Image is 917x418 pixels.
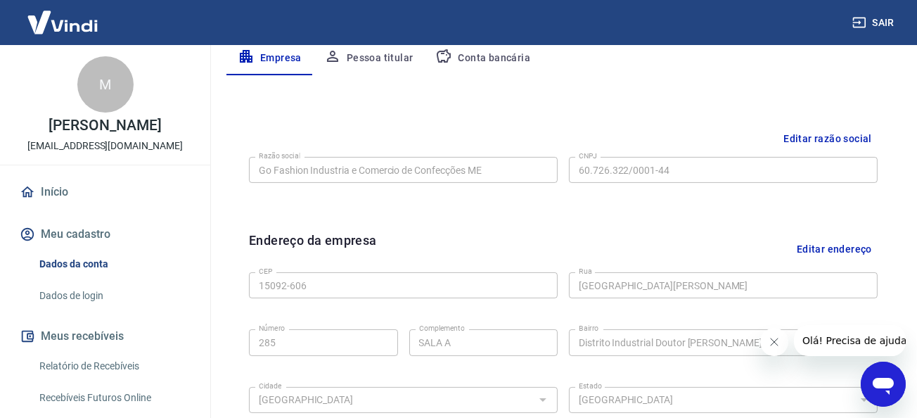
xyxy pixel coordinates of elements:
iframe: Fechar mensagem [760,328,788,356]
button: Meu cadastro [17,219,193,250]
div: M [77,56,134,113]
a: Dados da conta [34,250,193,279]
p: [EMAIL_ADDRESS][DOMAIN_NAME] [27,139,183,153]
label: CEP [259,266,272,277]
label: Razão social [259,151,300,161]
iframe: Mensagem da empresa [794,325,906,356]
button: Pessoa titular [313,42,425,75]
button: Editar razão social [778,126,878,152]
label: Número [259,323,285,334]
button: Editar endereço [791,231,878,267]
label: Estado [579,381,602,391]
button: Empresa [226,42,313,75]
button: Conta bancária [424,42,541,75]
p: [PERSON_NAME] [49,118,161,133]
a: Recebíveis Futuros Online [34,384,193,412]
img: Vindi [17,1,108,44]
h6: Endereço da empresa [249,231,377,267]
label: Complemento [419,323,465,334]
input: Digite aqui algumas palavras para buscar a cidade [253,391,530,409]
label: CNPJ [579,151,597,161]
a: Relatório de Recebíveis [34,352,193,381]
label: Cidade [259,381,281,391]
iframe: Botão para abrir a janela de mensagens [861,362,906,407]
button: Sair [849,10,900,36]
label: Rua [579,266,592,277]
a: Início [17,177,193,208]
button: Meus recebíveis [17,321,193,352]
span: Olá! Precisa de ajuda? [8,10,118,21]
label: Bairro [579,323,598,334]
a: Dados de login [34,281,193,310]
